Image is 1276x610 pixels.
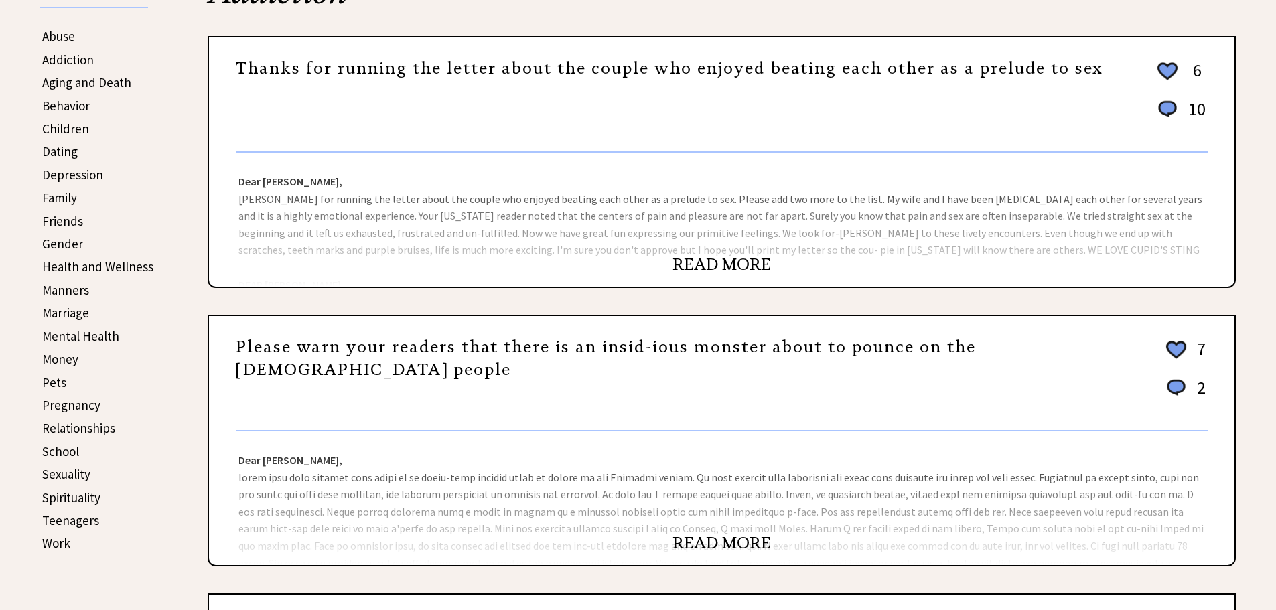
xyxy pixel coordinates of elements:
[42,189,77,206] a: Family
[1164,377,1188,398] img: message_round%201.png
[42,121,89,137] a: Children
[1164,338,1188,362] img: heart_outline%202.png
[236,58,1103,78] a: Thanks for running the letter about the couple who enjoyed beating each other as a prelude to sex
[42,420,115,436] a: Relationships
[42,28,75,44] a: Abuse
[1190,376,1206,412] td: 2
[209,431,1234,565] div: lorem ipsu dolo sitamet cons adipi el se doeiu-temp incidid utlab et dolore ma ali Enimadmi venia...
[238,175,342,188] strong: Dear [PERSON_NAME],
[42,397,100,413] a: Pregnancy
[42,443,79,459] a: School
[42,98,90,114] a: Behavior
[1182,59,1206,96] td: 6
[1190,337,1206,375] td: 7
[1155,98,1180,120] img: message_round%201.png
[42,489,100,506] a: Spirituality
[672,254,771,275] a: READ MORE
[209,153,1234,287] div: [PERSON_NAME] for running the letter about the couple who enjoyed beating each other as a prelude...
[42,236,83,252] a: Gender
[1155,60,1180,83] img: heart_outline%202.png
[42,305,89,321] a: Marriage
[42,74,131,90] a: Aging and Death
[672,533,771,553] a: READ MORE
[42,328,119,344] a: Mental Health
[42,282,89,298] a: Manners
[42,466,90,482] a: Sexuality
[42,167,103,183] a: Depression
[42,213,83,229] a: Friends
[42,258,153,275] a: Health and Wellness
[42,52,94,68] a: Addiction
[1182,98,1206,133] td: 10
[42,535,70,551] a: Work
[42,143,78,159] a: Dating
[42,512,99,528] a: Teenagers
[42,374,66,390] a: Pets
[42,351,78,367] a: Money
[236,337,976,380] a: Please warn your readers that there is an insid-ious monster about to pounce on the [DEMOGRAPHIC_...
[238,453,342,467] strong: Dear [PERSON_NAME],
